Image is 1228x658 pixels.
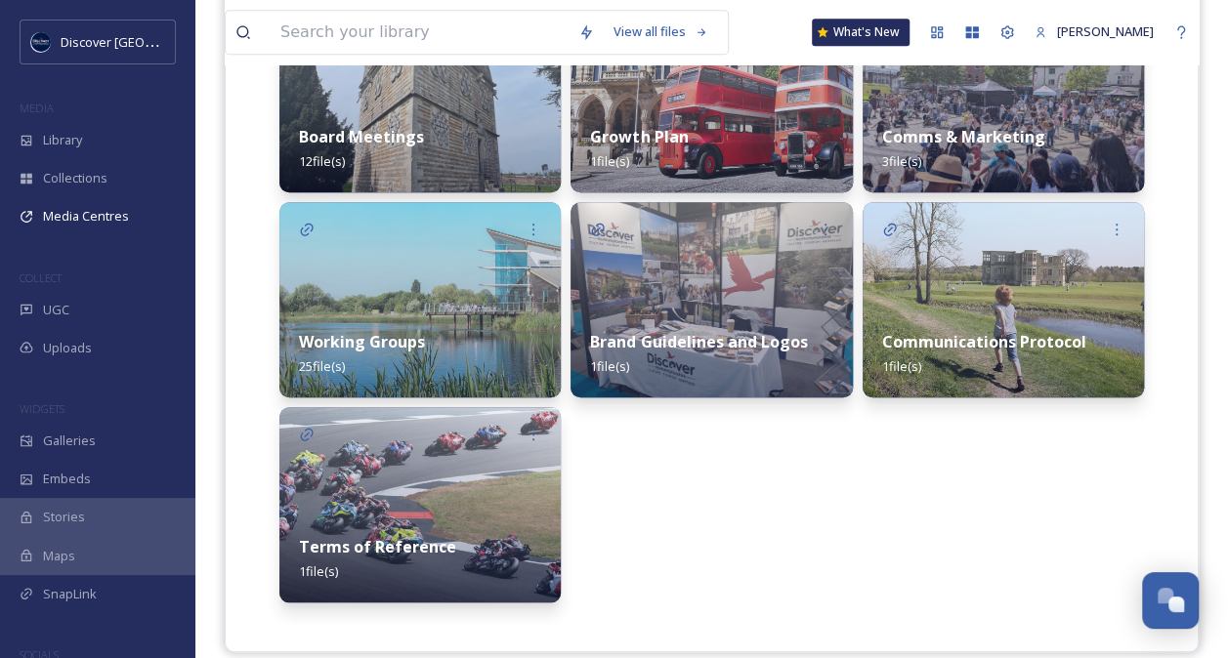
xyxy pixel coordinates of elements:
[43,508,85,526] span: Stories
[299,562,338,580] span: 1 file(s)
[299,152,345,170] span: 12 file(s)
[812,19,910,46] a: What's New
[299,536,456,557] strong: Terms of Reference
[43,301,69,319] span: UGC
[299,126,424,147] strong: Board Meetings
[43,169,107,187] span: Collections
[882,126,1045,147] strong: Comms & Marketing
[43,131,82,149] span: Library
[1025,13,1164,51] a: [PERSON_NAME]
[20,270,62,285] span: COLLECT
[43,470,91,488] span: Embeds
[43,339,92,357] span: Uploads
[882,331,1086,352] strong: Communications Protocol
[43,432,96,450] span: Galleries
[863,202,1144,397] img: 0c84a837-7e82-45db-8c4d-a7cc46ec2f26.jpg
[299,331,425,352] strong: Working Groups
[590,357,629,375] span: 1 file(s)
[1142,572,1199,629] button: Open Chat
[571,202,852,397] img: 71c7b32b-ac08-45bd-82d9-046af5700af1.jpg
[604,13,718,51] a: View all files
[61,32,238,51] span: Discover [GEOGRAPHIC_DATA]
[20,401,64,416] span: WIDGETS
[20,101,54,115] span: MEDIA
[590,152,629,170] span: 1 file(s)
[279,407,561,602] img: d9b36da6-a600-4734-a8c2-d1cb49eadf6f.jpg
[43,207,129,226] span: Media Centres
[43,547,75,565] span: Maps
[31,32,51,52] img: Untitled%20design%20%282%29.png
[271,11,569,54] input: Search your library
[279,202,561,397] img: 5e704d69-6593-43ce-b5d6-cc1eb7eb219d.jpg
[882,152,921,170] span: 3 file(s)
[1057,22,1154,40] span: [PERSON_NAME]
[299,357,345,375] span: 25 file(s)
[43,585,97,603] span: SnapLink
[590,126,688,147] strong: Growth Plan
[882,357,921,375] span: 1 file(s)
[590,331,807,352] strong: Brand Guidelines and Logos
